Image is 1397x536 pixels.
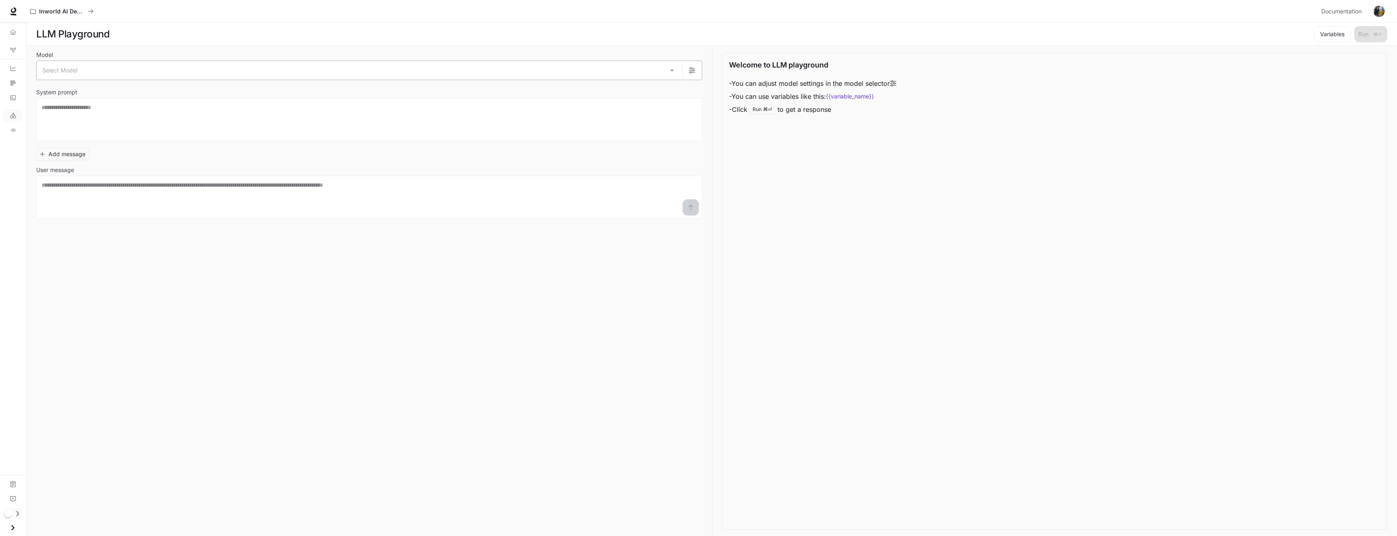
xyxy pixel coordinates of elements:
a: Dashboards [3,62,23,75]
li: - Click to get a response [729,103,896,116]
button: All workspaces [26,3,97,20]
a: Traces [3,76,23,89]
a: Documentation [3,478,23,491]
p: Model [36,52,53,58]
p: ⌘⏎ [763,107,772,112]
button: Add message [36,148,90,161]
p: System prompt [36,89,77,95]
a: Overview [3,26,23,39]
button: User avatar [1371,3,1387,20]
p: Inworld AI Demos [39,8,85,15]
a: LLM Playground [3,109,23,122]
p: Welcome to LLM playground [729,59,828,70]
a: Logs [3,91,23,104]
h1: LLM Playground [36,26,109,42]
p: User message [36,167,74,173]
li: - You can use variables like this: [729,90,896,103]
span: Select Model [42,66,77,74]
a: Feedback [3,492,23,505]
div: Run [749,105,776,114]
button: Variables [1314,26,1351,42]
li: - You can adjust model settings in the model selector [729,77,896,90]
img: User avatar [1373,6,1385,17]
a: Graph Registry [3,44,23,57]
span: Documentation [1321,7,1362,17]
span: Dark mode toggle [4,509,12,518]
div: Select Model [37,61,682,80]
a: TTS Playground [3,124,23,137]
code: {{variable_name}} [826,92,874,100]
a: Documentation [1318,3,1368,20]
button: Open drawer [4,519,22,536]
